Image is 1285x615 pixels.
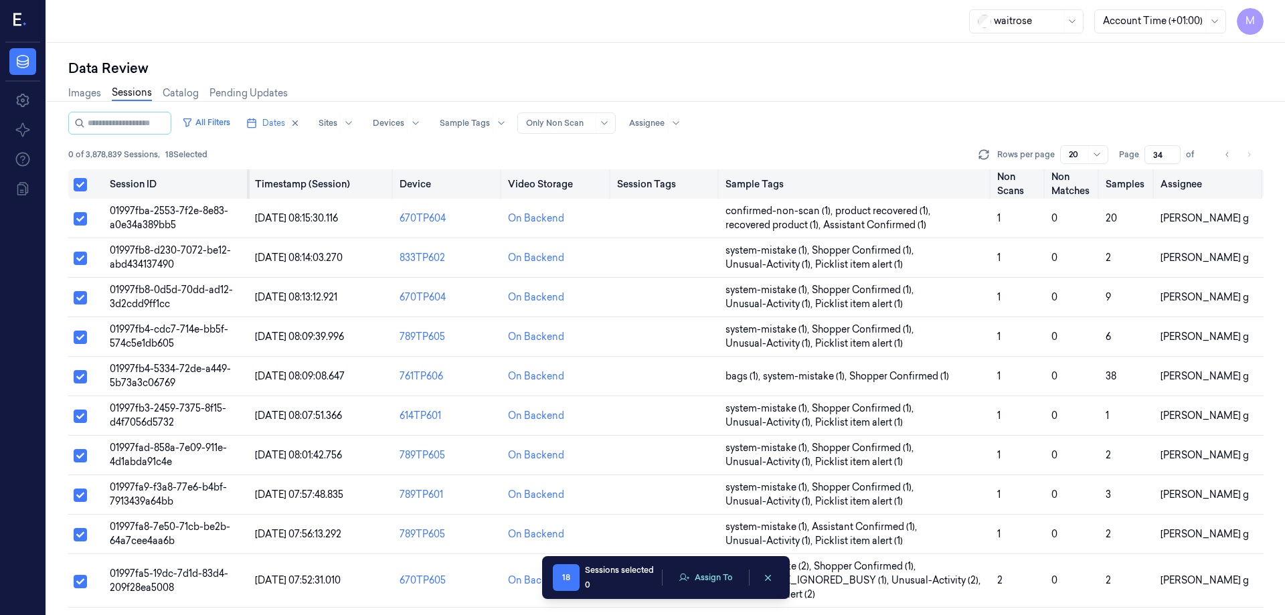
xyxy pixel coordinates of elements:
span: 1 [997,370,1001,382]
span: 0 of 3,878,839 Sessions , [68,149,160,161]
span: 01997fb8-d230-7072-be12-abd434137490 [110,244,231,270]
span: system-mistake (1) , [725,283,812,297]
span: 1 [997,449,1001,461]
th: Video Storage [503,169,611,199]
a: Catalog [163,86,199,100]
span: 20 [1106,212,1117,224]
span: 0 [1051,489,1057,501]
span: 01997fa8-7e50-71cb-be2b-64a7cee4aa6b [110,521,230,547]
button: Select row [74,252,87,265]
span: 1 [997,331,1001,343]
span: 0 [1051,528,1057,540]
span: 01997fba-2553-7f2e-8e83-a0e34a389bb5 [110,205,228,231]
div: On Backend [508,409,564,423]
button: Select row [74,575,87,588]
span: system-mistake (1) , [725,402,812,416]
span: [DATE] 08:07:51.366 [255,410,342,422]
button: Dates [241,112,305,134]
span: system-mistake (1) , [725,441,812,455]
button: Select row [74,449,87,462]
span: system-mistake (1) , [725,520,812,534]
span: [PERSON_NAME] g [1161,410,1249,422]
span: system-mistake (1) , [725,244,812,258]
div: 789TP605 [400,527,497,541]
span: [DATE] 07:57:48.835 [255,489,343,501]
span: Picklist item alert (1) [815,258,903,272]
span: 18 [553,564,580,591]
span: Shopper Confirmed (1) , [812,441,916,455]
div: 789TP605 [400,330,497,344]
div: On Backend [508,290,564,304]
button: Select all [74,178,87,191]
button: clearSelection [758,567,779,588]
th: Non Scans [992,169,1046,199]
span: 0 [1051,252,1057,264]
div: On Backend [508,574,564,588]
div: 614TP601 [400,409,497,423]
span: bags (1) , [725,369,763,383]
button: Select row [74,370,87,383]
span: 1 [997,489,1001,501]
th: Samples [1100,169,1154,199]
div: 789TP601 [400,488,497,502]
button: All Filters [177,112,236,133]
span: Shopper Confirmed (1) , [812,244,916,258]
span: Unusual-Activity (1) , [725,416,815,430]
span: [PERSON_NAME] g [1161,528,1249,540]
th: Assignee [1155,169,1264,199]
a: Images [68,86,101,100]
span: 0 [1051,574,1057,586]
span: [PERSON_NAME] g [1161,212,1249,224]
span: Unusual-Activity (1) , [725,337,815,351]
span: [DATE] 08:01:42.756 [255,449,342,461]
nav: pagination [1218,145,1258,164]
div: Sessions selected [585,564,654,576]
th: Session Tags [612,169,720,199]
span: 2 [997,574,1003,586]
th: Non Matches [1046,169,1100,199]
span: Unusual-Activity (1) , [725,534,815,548]
span: system-mistake (1) , [763,369,849,383]
span: Shopper Confirmed (1) , [814,559,918,574]
span: Unusual-Activity (1) , [725,455,815,469]
span: [DATE] 07:56:13.292 [255,528,341,540]
div: On Backend [508,251,564,265]
div: 833TP602 [400,251,497,265]
span: 9 [1106,291,1111,303]
div: 670TP604 [400,290,497,304]
span: Unusual-Activity (2) , [891,574,983,588]
div: 670TP605 [400,574,497,588]
span: Unusual-Activity (1) , [725,297,815,311]
span: 0 [1051,370,1057,382]
button: Assign To [671,567,741,588]
span: system-mistake (1) , [725,480,812,495]
button: Go to previous page [1218,145,1237,164]
span: 0 [1051,212,1057,224]
span: Page [1119,149,1139,161]
span: 6 [1106,331,1111,343]
span: 1 [997,410,1001,422]
th: Timestamp (Session) [250,169,394,199]
span: 1 [1106,410,1109,422]
span: 01997fb4-5334-72de-a449-5b73a3c06769 [110,363,231,389]
span: 2 [1106,252,1111,264]
span: 1 [997,252,1001,264]
span: Picklist item alert (1) [815,416,903,430]
span: Picklist item alert (1) [815,495,903,509]
div: On Backend [508,527,564,541]
span: Shopper Confirmed (1) , [812,283,916,297]
a: Pending Updates [209,86,288,100]
span: Picklist item alert (1) [815,337,903,351]
span: 3 [1106,489,1111,501]
span: [PERSON_NAME] g [1161,449,1249,461]
span: [PERSON_NAME] g [1161,574,1249,586]
span: system-mistake (1) , [725,323,812,337]
span: 0 [1051,291,1057,303]
button: Select row [74,528,87,541]
span: 1 [997,528,1001,540]
span: confirmed-non-scan (1) , [725,204,835,218]
th: Sample Tags [720,169,992,199]
span: 0 [1051,331,1057,343]
span: [DATE] 08:14:03.270 [255,252,343,264]
th: Session ID [104,169,249,199]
